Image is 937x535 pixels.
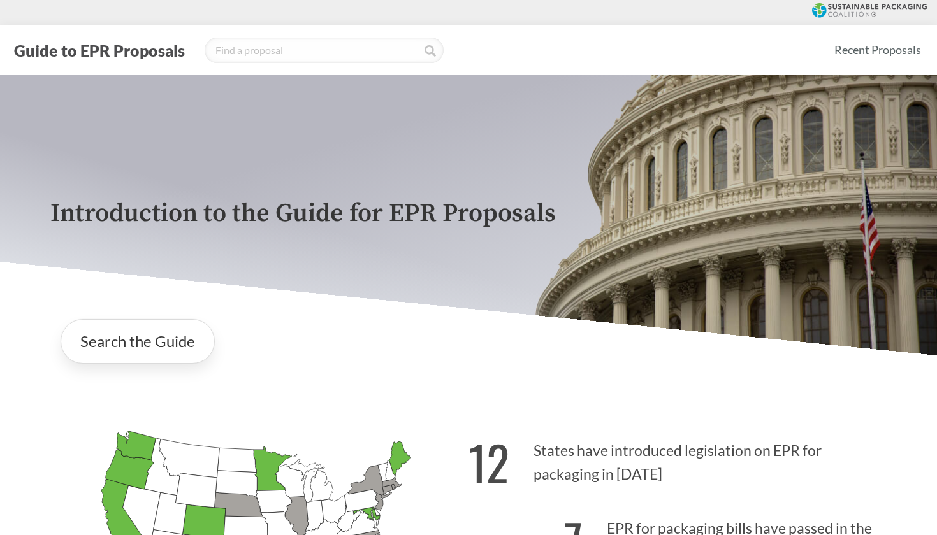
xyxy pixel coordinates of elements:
button: Guide to EPR Proposals [10,40,189,61]
a: Recent Proposals [829,36,927,64]
p: States have introduced legislation on EPR for packaging in [DATE] [468,420,887,498]
p: Introduction to the Guide for EPR Proposals [50,199,887,228]
a: Search the Guide [61,319,215,364]
strong: 12 [468,427,509,497]
input: Find a proposal [205,38,444,63]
